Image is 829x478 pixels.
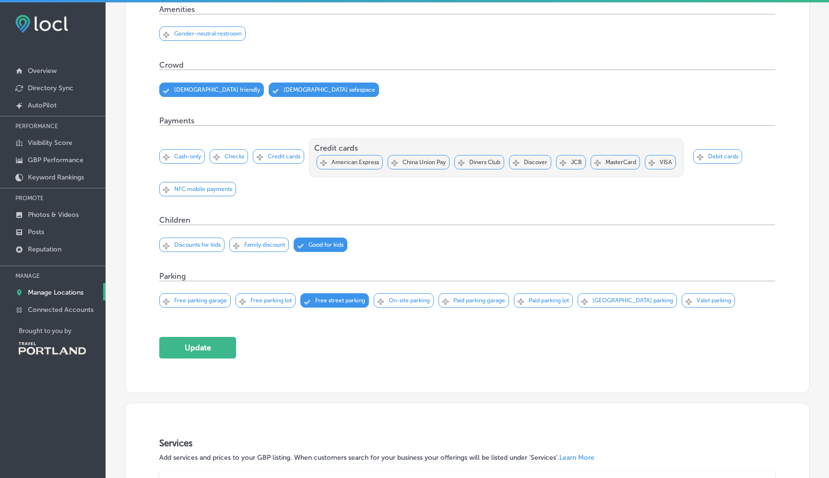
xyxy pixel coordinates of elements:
[308,241,343,248] p: Good for kids
[559,454,594,462] a: Learn More
[660,159,672,166] p: VISA
[28,306,94,314] p: Connected Accounts
[28,84,73,92] p: Directory Sync
[314,143,678,153] p: Credit cards
[28,156,83,164] p: GBP Performance
[605,159,636,166] p: MasterCard
[592,297,673,304] p: [GEOGRAPHIC_DATA] parking
[244,241,285,248] p: Family discount
[19,327,106,335] p: Brought to you by
[174,241,221,248] p: Discounts for kids
[571,159,582,166] p: JCB
[453,297,505,304] p: Paid parking garage
[159,116,194,125] p: Payments
[250,297,292,304] p: Free parking lot
[159,272,186,281] p: Parking
[28,288,83,297] p: Manage Locations
[469,159,500,166] p: Diners Club
[174,86,260,93] p: [DEMOGRAPHIC_DATA] friendly
[315,297,365,304] p: Free street parking
[403,159,446,166] p: China Union Pay
[708,153,738,160] p: Debit cards
[332,159,379,166] p: American Express
[28,101,57,109] p: AutoPilot
[697,297,731,304] p: Valet parking
[174,186,232,192] p: NFC mobile payments
[225,153,244,160] p: Checks
[159,438,775,449] h3: Services
[28,211,79,219] p: Photos & Videos
[174,30,242,37] p: Gender-neutral restroom
[529,297,569,304] p: Paid parking lot
[28,67,57,75] p: Overview
[284,86,375,93] p: [DEMOGRAPHIC_DATA] safespace
[159,215,190,225] p: Children
[268,153,300,160] p: Credit cards
[28,173,84,181] p: Keyword Rankings
[19,342,86,355] img: Travel Portland
[15,15,68,33] img: fda3e92497d09a02dc62c9cd864e3231.png
[159,454,775,462] p: Add services and prices to your GBP listing. When customers search for your business your offerin...
[159,337,236,358] button: Update
[524,159,547,166] p: Discover
[28,245,61,253] p: Reputation
[389,297,430,304] p: On-site parking
[159,5,195,14] p: Amenities
[28,228,44,236] p: Posts
[174,297,227,304] p: Free parking garage
[28,139,72,147] p: Visibility Score
[159,60,184,70] p: Crowd
[174,153,201,160] p: Cash-only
